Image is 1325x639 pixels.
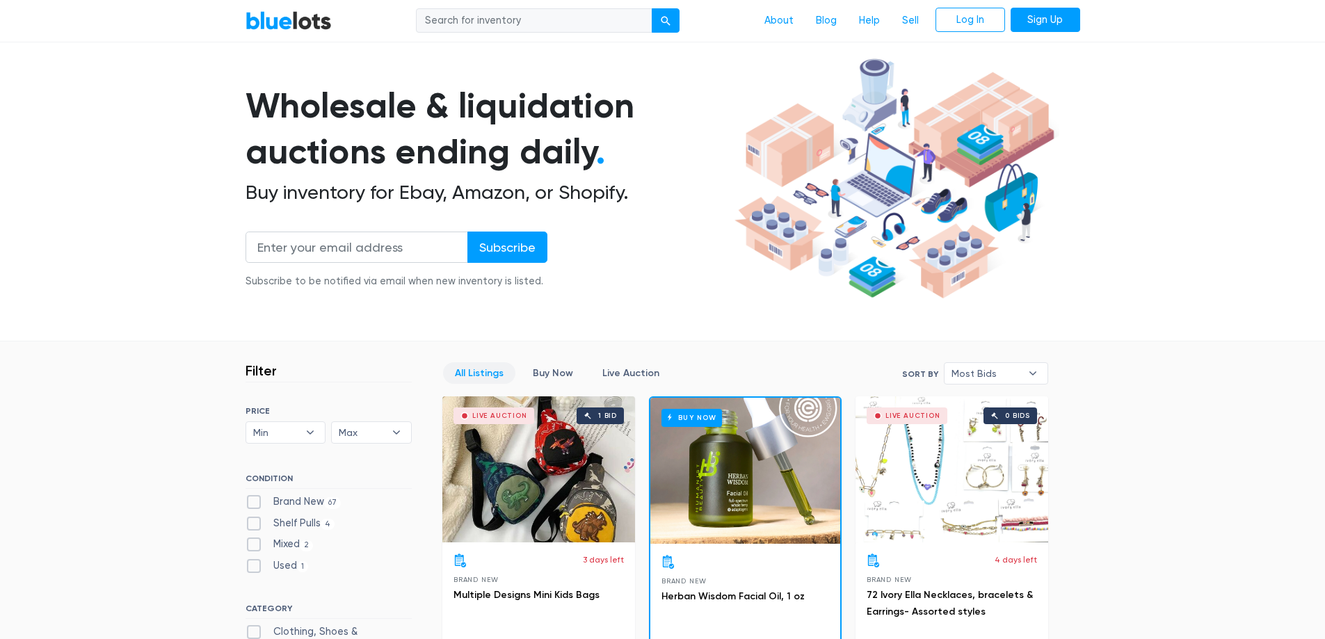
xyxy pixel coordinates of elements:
[1005,412,1030,419] div: 0 bids
[246,10,332,31] a: BlueLots
[253,422,299,443] span: Min
[246,494,342,510] label: Brand New
[591,362,671,384] a: Live Auction
[661,590,805,602] a: Herban Wisdom Facial Oil, 1 oz
[443,362,515,384] a: All Listings
[902,368,938,380] label: Sort By
[246,537,314,552] label: Mixed
[1018,363,1047,384] b: ▾
[246,516,335,531] label: Shelf Pulls
[300,540,314,551] span: 2
[246,474,412,489] h6: CONDITION
[753,8,805,34] a: About
[296,422,325,443] b: ▾
[472,412,527,419] div: Live Auction
[246,181,730,204] h2: Buy inventory for Ebay, Amazon, or Shopify.
[856,396,1048,542] a: Live Auction 0 bids
[848,8,891,34] a: Help
[1011,8,1080,33] a: Sign Up
[339,422,385,443] span: Max
[935,8,1005,33] a: Log In
[995,553,1037,566] p: 4 days left
[885,412,940,419] div: Live Auction
[596,131,605,172] span: .
[246,83,730,175] h1: Wholesale & liquidation auctions ending daily
[661,409,722,426] h6: Buy Now
[730,52,1059,305] img: hero-ee84e7d0318cb26816c560f6b4441b76977f77a177738b4e94f68c95b2b83dbb.png
[805,8,848,34] a: Blog
[246,232,468,263] input: Enter your email address
[521,362,585,384] a: Buy Now
[951,363,1021,384] span: Most Bids
[297,561,309,572] span: 1
[867,589,1033,617] a: 72 Ivory Ella Necklaces, bracelets & Earrings- Assorted styles
[246,274,547,289] div: Subscribe to be notified via email when new inventory is listed.
[891,8,930,34] a: Sell
[442,396,635,542] a: Live Auction 1 bid
[324,497,342,508] span: 67
[246,558,309,574] label: Used
[246,362,277,379] h3: Filter
[598,412,617,419] div: 1 bid
[246,604,412,619] h6: CATEGORY
[650,398,840,544] a: Buy Now
[661,577,707,585] span: Brand New
[321,519,335,530] span: 4
[867,576,912,583] span: Brand New
[382,422,411,443] b: ▾
[246,406,412,416] h6: PRICE
[453,576,499,583] span: Brand New
[453,589,600,601] a: Multiple Designs Mini Kids Bags
[416,8,652,33] input: Search for inventory
[467,232,547,263] input: Subscribe
[583,553,624,566] p: 3 days left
